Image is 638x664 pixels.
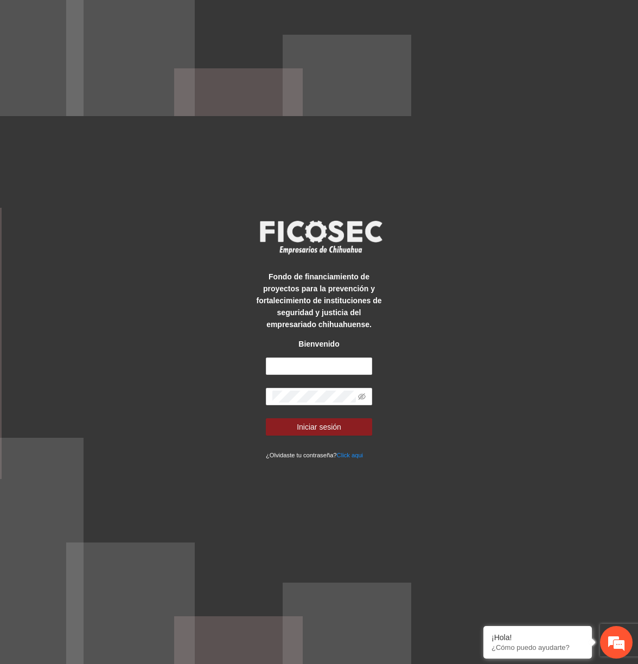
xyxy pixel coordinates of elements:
[492,643,584,652] p: ¿Cómo puedo ayudarte?
[358,393,366,400] span: eye-invisible
[266,418,372,436] button: Iniciar sesión
[256,272,381,329] strong: Fondo de financiamiento de proyectos para la prevención y fortalecimiento de instituciones de seg...
[253,217,388,257] img: logo
[266,452,363,458] small: ¿Olvidaste tu contraseña?
[337,452,363,458] a: Click aqui
[298,340,339,348] strong: Bienvenido
[297,421,341,433] span: Iniciar sesión
[492,633,584,642] div: ¡Hola!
